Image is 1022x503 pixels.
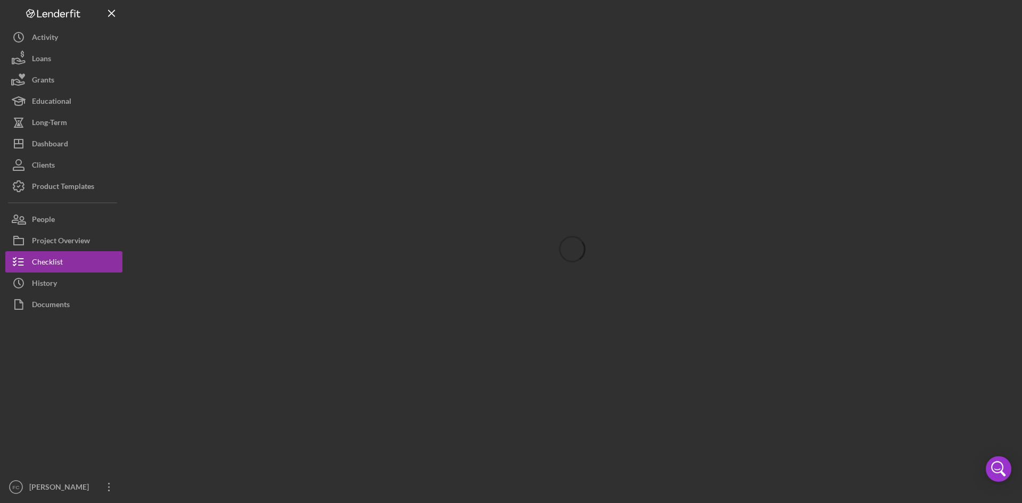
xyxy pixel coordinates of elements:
button: FC[PERSON_NAME] [5,476,122,498]
button: History [5,273,122,294]
button: Product Templates [5,176,122,197]
button: People [5,209,122,230]
div: People [32,209,55,233]
button: Dashboard [5,133,122,154]
text: FC [13,484,20,490]
div: Checklist [32,251,63,275]
div: Grants [32,69,54,93]
div: History [32,273,57,296]
button: Long-Term [5,112,122,133]
button: Project Overview [5,230,122,251]
div: Dashboard [32,133,68,157]
button: Documents [5,294,122,315]
div: [PERSON_NAME] [27,476,96,500]
div: Long-Term [32,112,67,136]
button: Educational [5,90,122,112]
div: Clients [32,154,55,178]
div: Open Intercom Messenger [986,456,1011,482]
div: Project Overview [32,230,90,254]
button: Grants [5,69,122,90]
button: Loans [5,48,122,69]
div: Loans [32,48,51,72]
div: Product Templates [32,176,94,200]
div: Documents [32,294,70,318]
button: Checklist [5,251,122,273]
button: Clients [5,154,122,176]
div: Activity [32,27,58,51]
button: Activity [5,27,122,48]
div: Educational [32,90,71,114]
